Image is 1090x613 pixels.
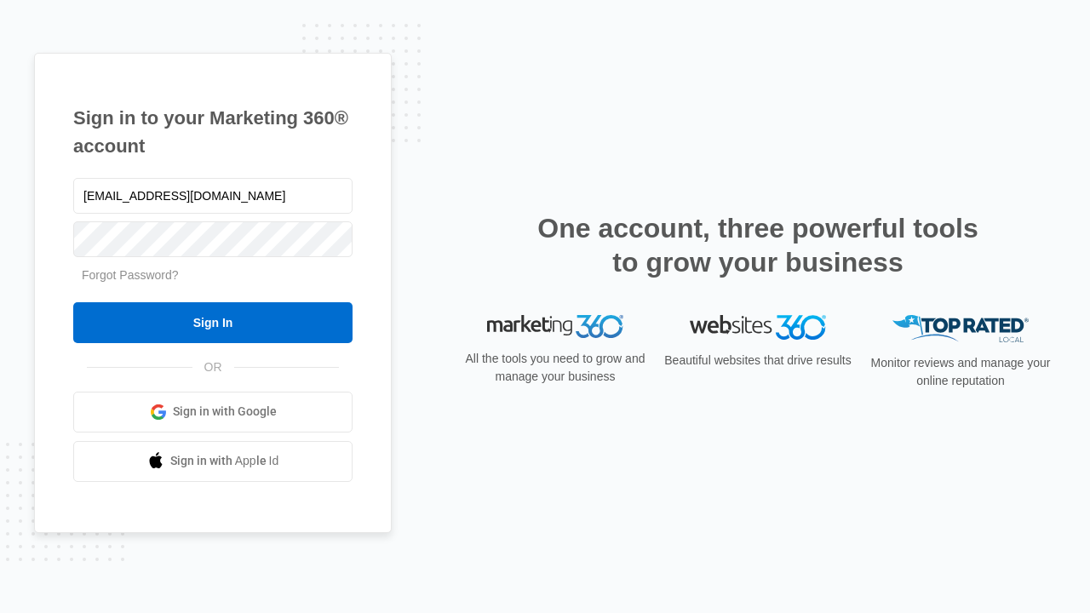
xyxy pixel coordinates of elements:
[82,268,179,282] a: Forgot Password?
[690,315,826,340] img: Websites 360
[73,178,353,214] input: Email
[487,315,623,339] img: Marketing 360
[865,354,1056,390] p: Monitor reviews and manage your online reputation
[460,350,651,386] p: All the tools you need to grow and manage your business
[192,358,234,376] span: OR
[663,352,853,370] p: Beautiful websites that drive results
[73,392,353,433] a: Sign in with Google
[532,211,984,279] h2: One account, three powerful tools to grow your business
[892,315,1029,343] img: Top Rated Local
[73,302,353,343] input: Sign In
[173,403,277,421] span: Sign in with Google
[73,441,353,482] a: Sign in with Apple Id
[73,104,353,160] h1: Sign in to your Marketing 360® account
[170,452,279,470] span: Sign in with Apple Id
